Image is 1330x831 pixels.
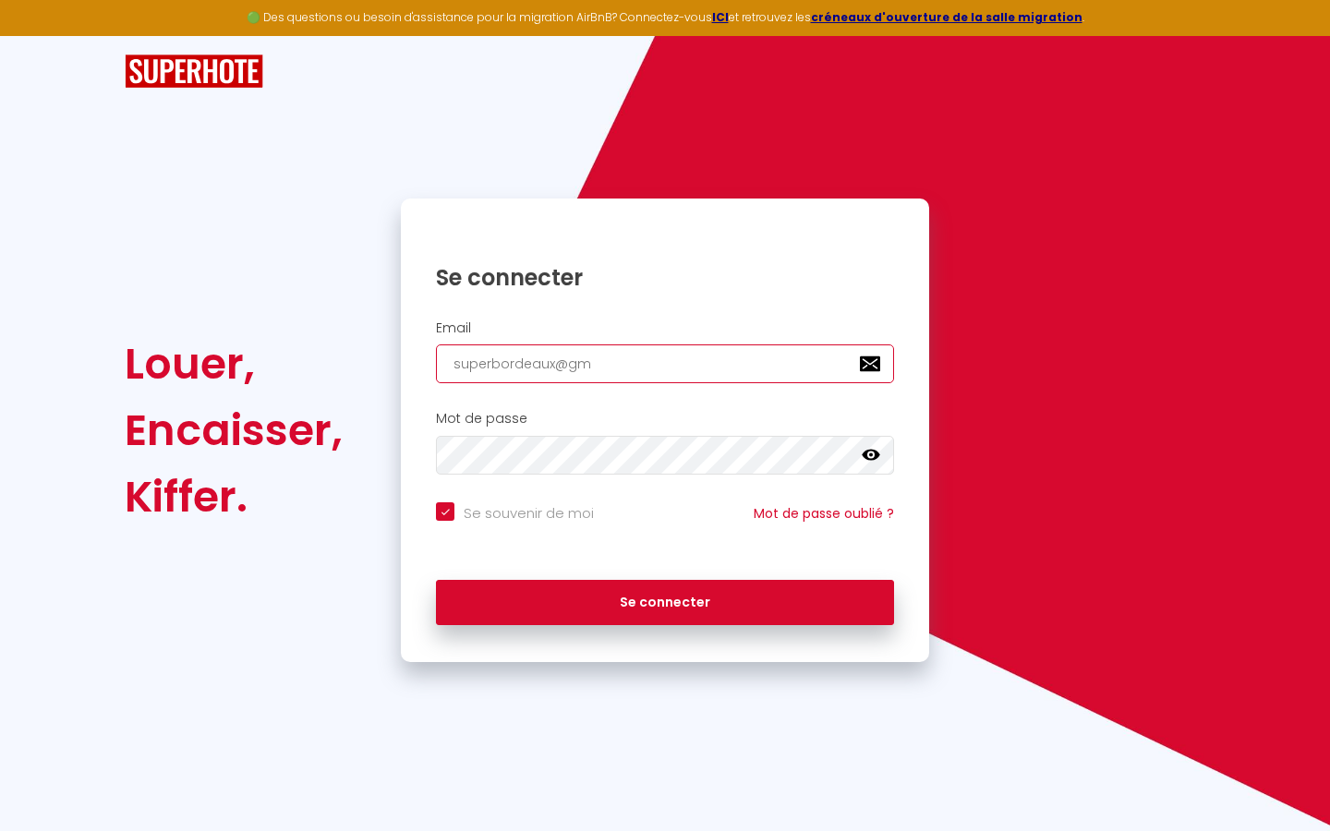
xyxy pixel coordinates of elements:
[754,504,894,523] a: Mot de passe oublié ?
[436,344,894,383] input: Ton Email
[436,263,894,292] h1: Se connecter
[125,397,343,464] div: Encaisser,
[15,7,70,63] button: Ouvrir le widget de chat LiveChat
[125,54,263,89] img: SuperHote logo
[125,464,343,530] div: Kiffer.
[436,411,894,427] h2: Mot de passe
[712,9,729,25] a: ICI
[436,320,894,336] h2: Email
[811,9,1082,25] a: créneaux d'ouverture de la salle migration
[436,580,894,626] button: Se connecter
[125,331,343,397] div: Louer,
